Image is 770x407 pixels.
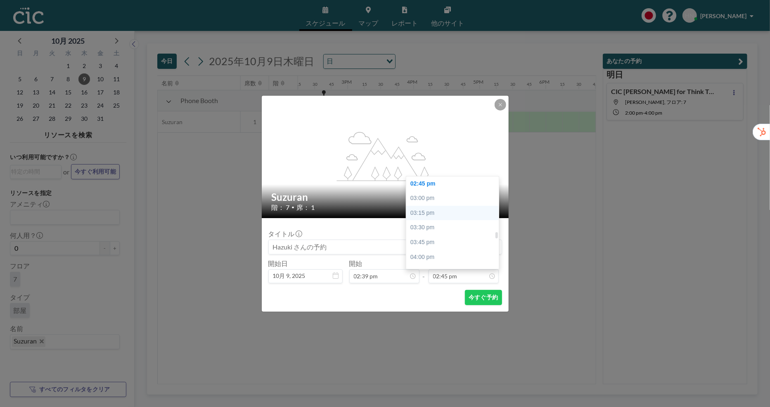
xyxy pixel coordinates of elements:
label: 開始 [349,259,362,268]
span: 階： 7 [272,203,290,212]
span: 席： 1 [297,203,315,212]
label: タイトル [268,230,301,238]
div: 04:15 pm [406,264,499,279]
button: 今すぐ予約 [465,290,502,305]
label: 開始日 [268,259,288,268]
div: 03:45 pm [406,235,499,250]
span: - [423,262,425,280]
h2: Suzuran [272,191,500,203]
div: 02:45 pm [406,176,499,191]
input: Hazuki さんの予約 [269,240,502,254]
div: 04:00 pm [406,250,499,265]
span: • [292,204,295,210]
g: flex-grow: 1.2; [336,131,434,181]
div: 03:15 pm [406,206,499,221]
div: 03:30 pm [406,220,499,235]
div: 03:00 pm [406,191,499,206]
